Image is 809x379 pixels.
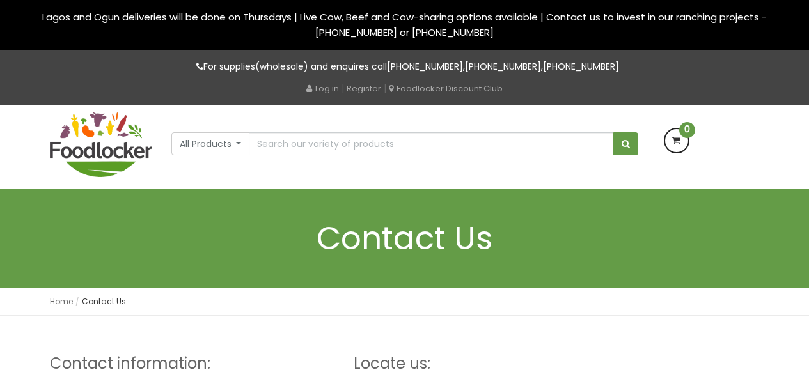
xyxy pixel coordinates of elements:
[543,60,619,73] a: [PHONE_NUMBER]
[50,220,760,256] h1: Contact Us
[387,60,463,73] a: [PHONE_NUMBER]
[347,82,381,95] a: Register
[354,355,638,372] h3: Locate us:
[465,60,541,73] a: [PHONE_NUMBER]
[50,355,334,372] h3: Contact information:
[342,82,344,95] span: |
[50,112,152,177] img: FoodLocker
[50,296,73,307] a: Home
[42,10,767,39] span: Lagos and Ogun deliveries will be done on Thursdays | Live Cow, Beef and Cow-sharing options avai...
[50,59,760,74] p: For supplies(wholesale) and enquires call , ,
[384,82,386,95] span: |
[306,82,339,95] a: Log in
[249,132,613,155] input: Search our variety of products
[679,122,695,138] span: 0
[389,82,503,95] a: Foodlocker Discount Club
[171,132,250,155] button: All Products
